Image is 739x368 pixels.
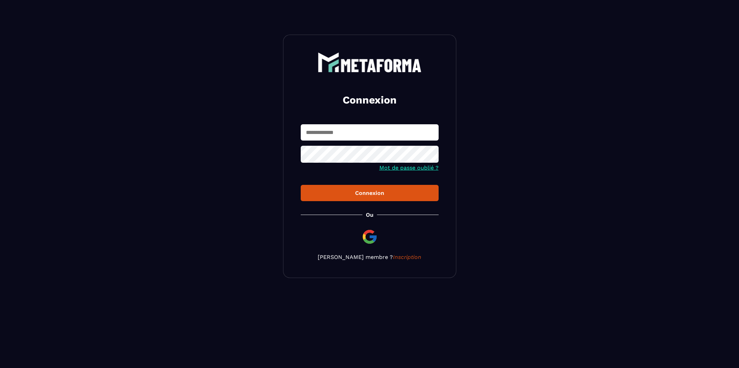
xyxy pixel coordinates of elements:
[306,190,433,196] div: Connexion
[318,52,422,72] img: logo
[301,185,439,201] button: Connexion
[393,254,421,260] a: Inscription
[379,164,439,171] a: Mot de passe oublié ?
[301,52,439,72] a: logo
[309,93,430,107] h2: Connexion
[361,228,378,245] img: google
[366,212,373,218] p: Ou
[301,254,439,260] p: [PERSON_NAME] membre ?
